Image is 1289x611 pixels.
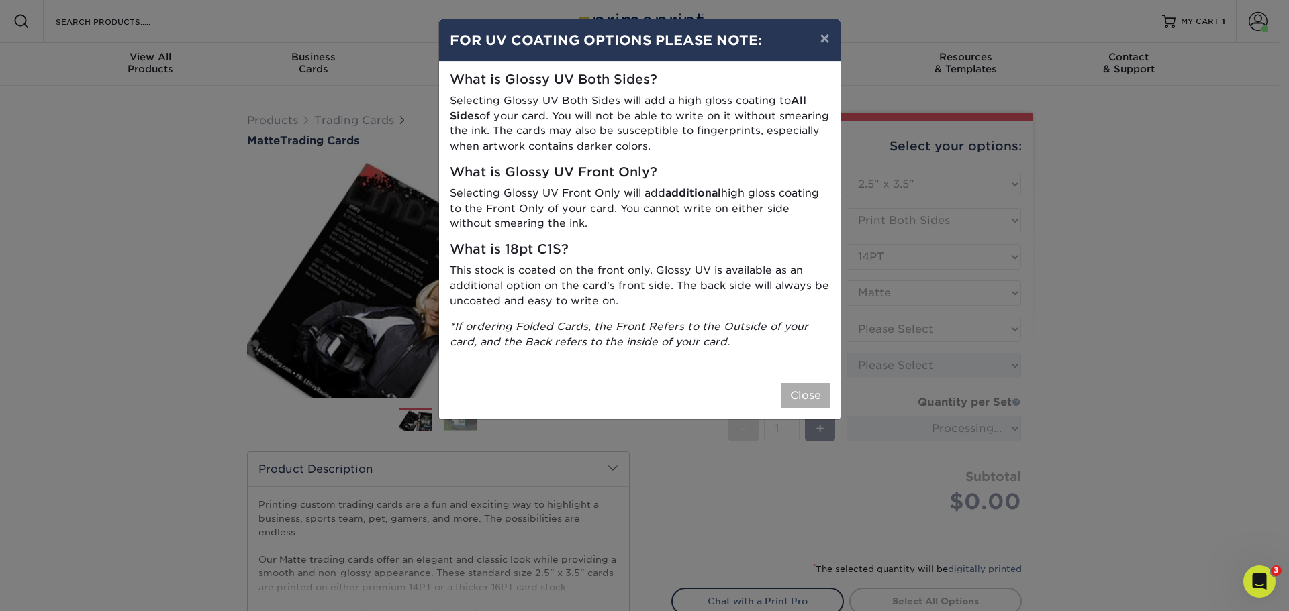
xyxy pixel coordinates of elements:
[450,72,830,88] h5: What is Glossy UV Both Sides?
[450,30,830,50] h4: FOR UV COATING OPTIONS PLEASE NOTE:
[450,320,808,348] i: *If ordering Folded Cards, the Front Refers to the Outside of your card, and the Back refers to t...
[450,94,806,122] strong: All Sides
[665,186,721,199] strong: additional
[1271,565,1282,576] span: 3
[450,93,830,154] p: Selecting Glossy UV Both Sides will add a high gloss coating to of your card. You will not be abl...
[781,383,830,408] button: Close
[809,19,840,57] button: ×
[1243,565,1276,598] iframe: Intercom live chat
[450,186,830,231] p: Selecting Glossy UV Front Only will add high gloss coating to the Front Only of your card. You ca...
[450,165,830,180] h5: What is Glossy UV Front Only?
[450,242,830,258] h5: What is 18pt C1S?
[450,263,830,309] p: This stock is coated on the front only. Glossy UV is available as an additional option on the car...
